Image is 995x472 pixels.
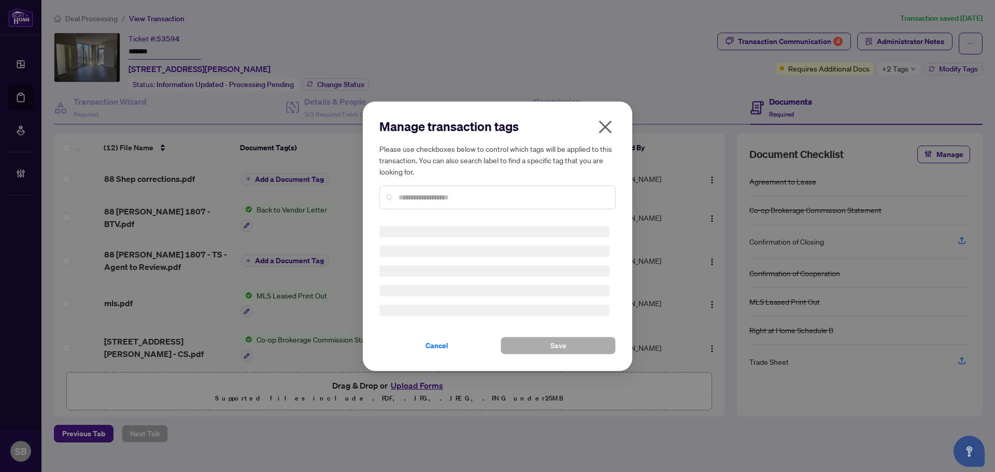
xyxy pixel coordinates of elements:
[379,337,494,354] button: Cancel
[379,143,616,177] h5: Please use checkboxes below to control which tags will be applied to this transaction. You can al...
[501,337,616,354] button: Save
[425,337,448,354] span: Cancel
[954,436,985,467] button: Open asap
[597,119,614,135] span: close
[379,118,616,135] h2: Manage transaction tags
